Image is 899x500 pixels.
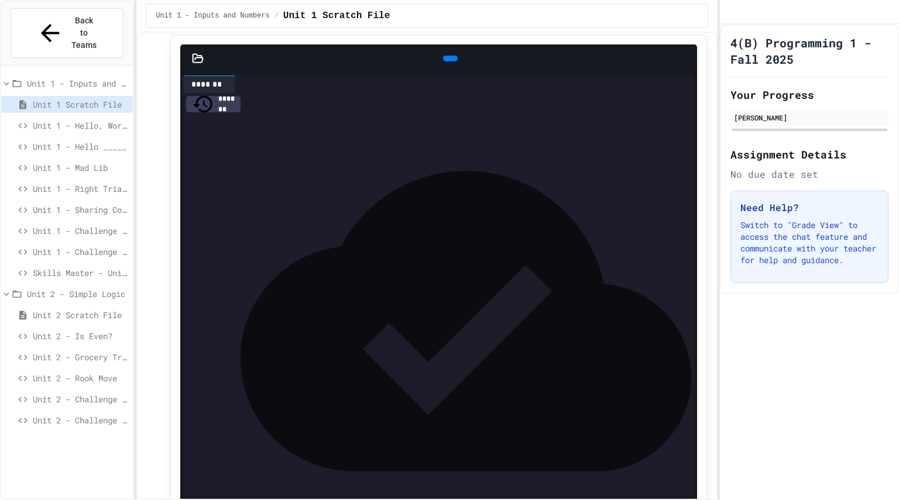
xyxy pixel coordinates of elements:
[33,182,128,195] span: Unit 1 - Right Triangle Calculator
[734,112,885,123] div: [PERSON_NAME]
[33,140,128,153] span: Unit 1 - Hello _____
[33,309,128,321] span: Unit 2 Scratch File
[740,201,879,215] h3: Need Help?
[33,414,128,426] span: Unit 2 - Challenge Project - Colors on Chessboard
[11,8,123,58] button: Back to Teams
[33,225,128,237] span: Unit 1 - Challenge Project - Cat Years Calculator
[730,146,888,163] h2: Assignment Details
[33,204,128,216] span: Unit 1 - Sharing Cookies
[33,246,128,258] span: Unit 1 - Challenge Project - Ancient Pyramid
[33,119,128,132] span: Unit 1 - Hello, World!
[27,77,128,89] span: Unit 1 - Inputs and Numbers
[33,98,128,111] span: Unit 1 Scratch File
[730,35,888,67] h1: 4(B) Programming 1 - Fall 2025
[730,167,888,181] div: No due date set
[33,267,128,279] span: Skills Master - Unit 1 - Parakeet Calculator
[156,11,269,20] span: Unit 1 - Inputs and Numbers
[740,219,879,266] p: Switch to "Grade View" to access the chat feature and communicate with your teacher for help and ...
[33,161,128,174] span: Unit 1 - Mad Lib
[33,393,128,405] span: Unit 2 - Challenge Project - Type of Triangle
[33,372,128,384] span: Unit 2 - Rook Move
[33,351,128,363] span: Unit 2 - Grocery Tracker
[33,330,128,342] span: Unit 2 - Is Even?
[71,15,98,51] span: Back to Teams
[283,9,390,23] span: Unit 1 Scratch File
[27,288,128,300] span: Unit 2 - Simple Logic
[730,87,888,103] h2: Your Progress
[274,11,279,20] span: /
